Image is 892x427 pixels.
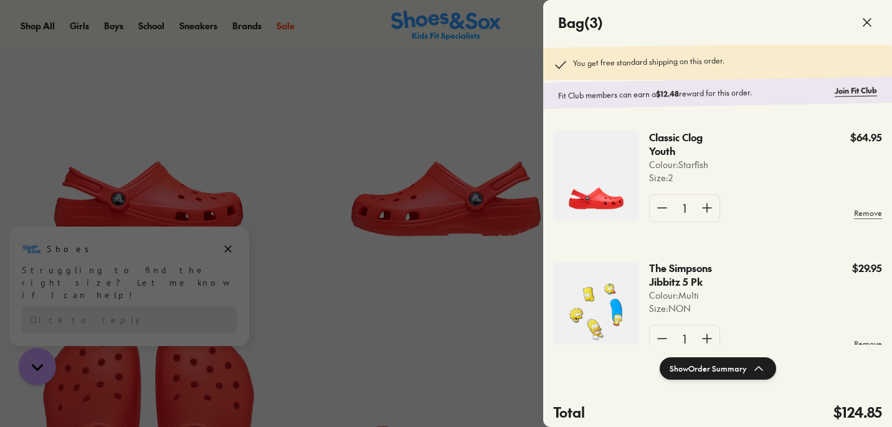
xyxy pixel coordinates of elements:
button: Close gorgias live chat [6,4,44,42]
a: Join Fit Club [835,85,877,96]
button: Dismiss campaign [219,16,237,33]
b: $12.48 [656,88,679,99]
div: Reply to the campaigns [22,82,237,109]
h4: Bag ( 3 ) [558,12,603,33]
img: 4-554081.jpg [553,261,639,351]
p: Colour: Starfish [649,158,731,171]
p: Classic Clog Youth [649,131,715,158]
div: Message from Shoes. Struggling to find the right size? Let me know if I can help! [9,14,249,77]
p: Size : NON [649,302,768,315]
img: 4-553259.jpg [553,131,639,220]
p: $29.95 [852,261,882,275]
div: 1 [675,326,695,352]
p: $64.95 [850,131,882,144]
h3: Shoes [47,18,96,30]
p: The Simpsons Jibbitz 5 Pk [649,261,744,289]
p: Colour: Multi [649,289,768,302]
h4: $124.85 [833,402,882,423]
div: Struggling to find the right size? Let me know if I can help! [22,39,237,77]
div: Campaign message [9,2,249,121]
button: ShowOrder Summary [660,357,776,380]
p: Size : 2 [649,171,731,184]
p: You get free standard shipping on this order. [573,55,724,72]
p: Fit Club members can earn a reward for this order. [558,85,830,101]
h4: Total [553,402,585,423]
div: 1 [675,195,695,222]
img: Shoes logo [22,14,42,34]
